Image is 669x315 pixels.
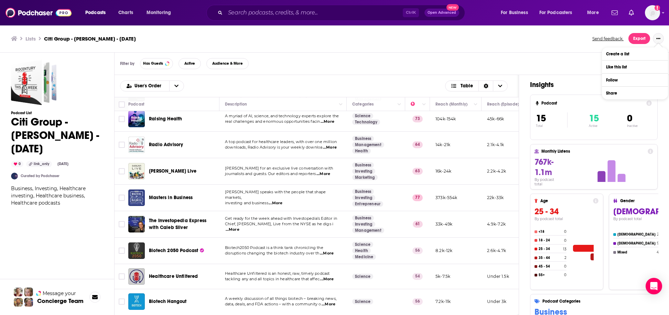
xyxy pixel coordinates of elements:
span: For Business [501,8,528,18]
div: Sort Direction [478,81,493,91]
a: Business [352,136,374,141]
span: data, deals, and FDA actions – with a community o [225,302,321,306]
button: Create a list [602,47,668,60]
img: Radio Advisory [128,137,145,153]
button: Export [628,33,650,44]
button: Open AdvancedNew [424,9,459,17]
a: Citi Group - Geoff Meacham - Oct. 8, 2025 [11,60,56,105]
span: Healthcare Unfiltered is an honest, raw, timely podcast [225,271,330,276]
a: Charts [114,7,137,18]
h4: 9 [657,241,659,246]
a: Medicine [352,254,376,260]
a: ConnectPod [11,173,18,180]
a: Business [352,215,374,221]
a: Biotech 2050 Podcast [149,247,204,254]
h4: Mixed [617,250,655,254]
span: Charts [118,8,133,18]
a: The Investopedia Express with Caleb Silver [149,217,217,231]
span: Business, Investing, Healthcare investing, Healthcare business, Healthcare podcasts [11,185,86,206]
h4: Age [540,198,590,203]
span: 15 [589,112,599,124]
p: 2.1k-4.1k [487,142,504,148]
p: Inactive [627,124,638,128]
h4: 45 - 54 [539,264,563,269]
button: Active [179,58,201,69]
span: ...More [316,171,330,177]
span: tackling any and all topics in healthcare that affec [225,276,320,281]
h4: By podcast total [535,177,563,186]
a: Show notifications dropdown [626,7,637,19]
p: 56 [412,247,423,254]
h4: Podcast Categories [542,299,669,304]
a: Management [352,228,384,233]
p: 56 [412,298,423,305]
img: Podchaser - Follow, Share and Rate Podcasts [6,6,72,19]
button: open menu [169,81,184,91]
h4: 0 [564,229,567,234]
button: Audience & More [206,58,249,69]
div: Search podcasts, credits, & more... [213,5,472,21]
span: Biotech 2050 Podcast [149,248,198,253]
a: Investing [352,221,375,227]
div: Reach (Episode) [487,100,519,108]
p: 5k-7.5k [435,273,450,279]
button: Follow [602,74,668,86]
button: open menu [496,7,537,18]
h4: <18 [539,230,563,234]
p: 8.2k-12k [435,248,452,253]
span: Toggle select row [119,221,125,227]
span: New [446,4,459,11]
a: Barron's Live [128,163,145,180]
a: Radio Advisory [149,141,183,148]
span: Toggle select row [119,142,125,148]
img: Jon Profile [14,298,23,307]
p: 14k-21k [435,142,450,148]
button: Column Actions [472,100,480,108]
span: A top podcast for healthcare leaders, with over one million [225,139,337,144]
button: open menu [142,7,180,18]
span: Table [461,84,473,88]
h4: By podcast total [535,217,598,221]
h4: 0 [564,264,567,269]
p: 16k-24k [435,168,451,174]
span: Toggle select row [119,298,125,305]
span: Podcasts [85,8,106,18]
a: Science [352,113,373,119]
h4: 25 - 34 [539,247,562,251]
span: ...More [320,276,334,282]
a: Science [352,242,373,247]
span: 0 [627,112,632,124]
h3: 25 - 34 [535,206,598,217]
h4: 2 [657,232,659,237]
span: Toggle select row [119,273,125,280]
a: Curated by Podchaser [21,174,60,178]
a: Business [352,162,374,168]
span: ...More [321,119,334,124]
h4: 18 - 24 [539,238,563,242]
p: Under 3k [487,298,506,304]
a: Lists [25,35,36,42]
a: Health [352,148,371,154]
h4: [DEMOGRAPHIC_DATA] [617,241,656,246]
h3: Concierge Team [37,297,84,304]
span: Audience & More [212,62,243,65]
p: 64 [412,141,423,148]
a: Healthcare Unfiltered [149,273,198,280]
button: Has Guests [140,58,173,69]
button: Choose View [445,80,508,91]
a: Biotech Hangout [149,298,187,305]
h4: Monthly Listens [541,149,645,154]
span: For Podcasters [539,8,572,18]
a: Biotech Hangout [128,293,145,310]
img: Healthcare Unfiltered [128,268,145,285]
span: [PERSON_NAME] for an exclusive live conversation with [225,166,333,171]
h4: 55+ [539,273,563,277]
p: Under 1.5k [487,273,509,279]
span: Radio Advisory [149,142,183,148]
p: 77 [412,194,423,201]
